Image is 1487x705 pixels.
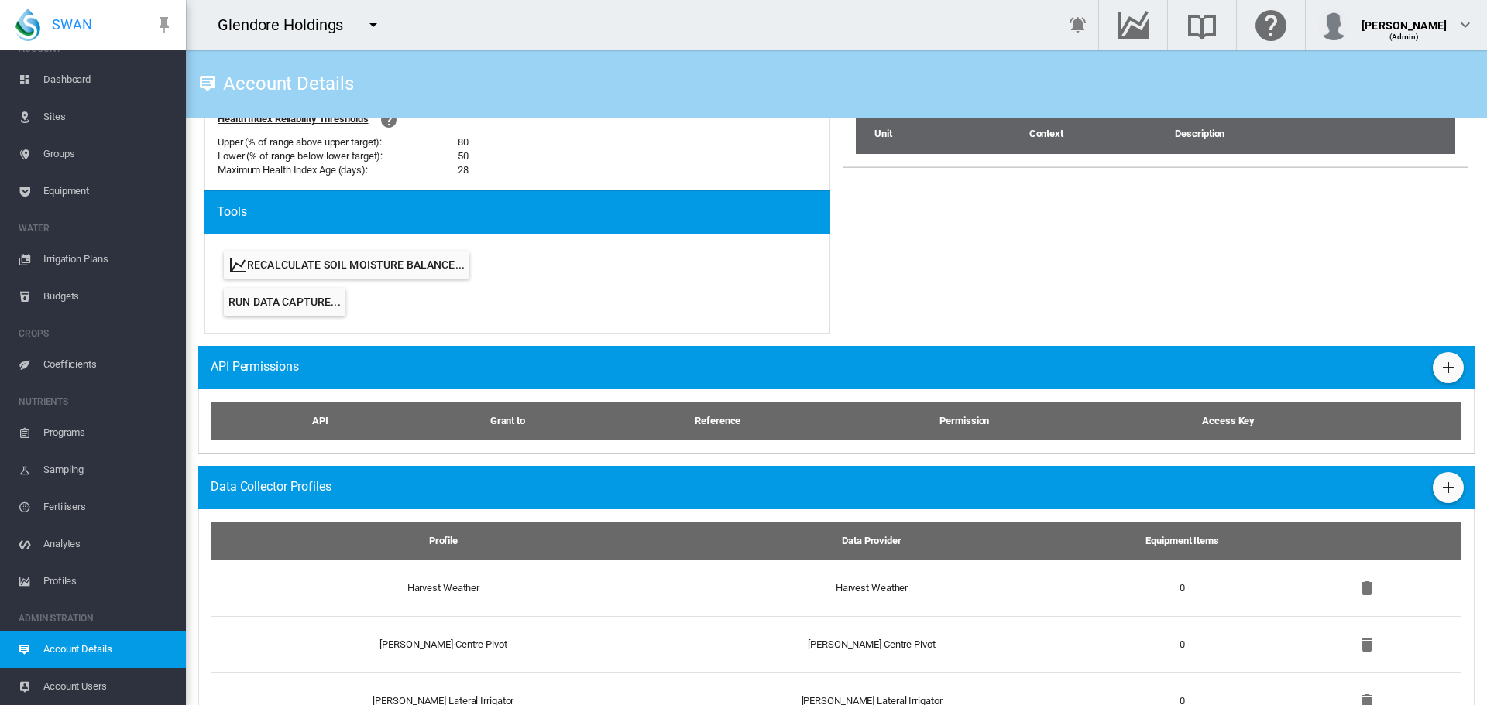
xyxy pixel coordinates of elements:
[43,346,173,383] span: Coefficients
[379,111,398,129] md-icon: icon-help-circle
[43,278,173,315] span: Budgets
[217,78,354,89] div: Account Details
[458,163,469,177] div: 28
[155,15,173,34] md-icon: icon-pin
[19,216,173,241] span: WATER
[211,560,1461,616] tr: Harvest Weather Harvest Weather 0 Remove
[1433,352,1464,383] button: Add New Api
[211,560,663,616] td: Harvest Weather
[211,616,663,672] td: [PERSON_NAME] Centre Pivot
[224,251,469,279] button: Recalculate Soil Moisture Balance
[218,14,357,36] div: Glendore Holdings
[217,204,830,221] div: Tools
[211,616,1461,672] tr: [PERSON_NAME] Centre Pivot [PERSON_NAME] Centre Pivot 0 Remove
[856,115,1029,153] th: Unit
[43,98,173,135] span: Sites
[43,631,173,668] span: Account Details
[1351,573,1382,604] button: Remove
[43,414,173,451] span: Programs
[15,9,40,41] img: SWAN-Landscape-Logo-Colour-drop.png
[373,104,404,135] button: icon-help-circle
[228,296,341,308] span: Run Data Capture...
[1252,15,1290,34] md-icon: Click here for help
[1358,579,1376,597] md-icon: icon-delete
[43,61,173,98] span: Dashboard
[358,9,389,40] button: icon-menu-down
[1439,478,1458,497] md-icon: icon-plus
[836,402,1093,440] th: Permission
[43,563,173,600] span: Profiles
[1080,522,1284,560] th: Equipment Items
[663,616,1080,672] td: [PERSON_NAME] Centre Pivot
[218,149,458,163] div: Lower (% of range below lower target):
[1351,629,1382,660] button: Remove
[1439,358,1458,377] md-icon: icon-plus
[1362,12,1447,27] div: [PERSON_NAME]
[599,402,836,440] th: Reference
[458,149,469,163] div: 50
[218,163,458,177] div: Maximum Health Index Age (days):
[416,402,599,440] th: Grant to
[218,112,369,126] div: Health Index Reliability Thresholds
[1358,635,1376,654] md-icon: icon-delete
[1114,15,1152,34] md-icon: Go to the Data Hub
[43,173,173,210] span: Equipment
[1029,115,1175,153] th: Context
[43,135,173,173] span: Groups
[211,402,416,440] th: API
[19,321,173,346] span: CROPS
[364,15,383,34] md-icon: icon-menu-down
[43,451,173,488] span: Sampling
[1389,33,1420,41] span: (Admin)
[43,525,173,563] span: Analytes
[43,668,173,705] span: Account Users
[1183,15,1221,34] md-icon: Search the knowledge base
[1318,9,1349,40] img: profile.jpg
[43,241,173,278] span: Irrigation Plans
[218,135,458,149] div: Upper (% of range above upper target):
[52,15,92,34] span: SWAN
[228,256,247,275] md-icon: icon-chart-line
[663,522,1080,560] th: Data Provider
[198,74,217,93] md-icon: icon-tooltip-text
[1174,115,1455,153] th: Description
[211,522,663,560] th: Profile
[663,560,1080,616] td: Harvest Weather
[19,606,173,631] span: ADMINISTRATION
[1063,9,1094,40] button: icon-bell-ring
[1069,15,1087,34] md-icon: icon-bell-ring
[211,478,331,495] span: Data Collector Profiles
[458,135,469,149] div: 80
[1093,402,1365,440] th: Access Key
[224,288,345,316] button: Run Data Capture...
[211,358,299,375] span: API Permissions
[1080,616,1284,672] td: 0
[43,488,173,525] span: Fertilisers
[1456,15,1475,34] md-icon: icon-chevron-down
[1433,472,1464,503] button: Add Data Collector
[1080,560,1284,616] td: 0
[19,389,173,414] span: NUTRIENTS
